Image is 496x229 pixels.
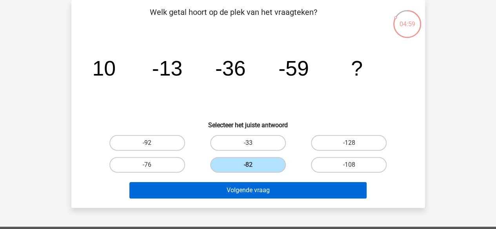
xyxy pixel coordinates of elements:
h6: Selecteer het juiste antwoord [84,115,412,129]
label: -92 [109,135,185,151]
label: -82 [210,157,286,173]
label: -128 [311,135,387,151]
div: 04:59 [392,9,422,29]
label: -108 [311,157,387,173]
tspan: -13 [152,56,182,80]
tspan: -36 [215,56,245,80]
tspan: -59 [278,56,309,80]
label: -76 [109,157,185,173]
p: Welk getal hoort op de plek van het vraagteken? [84,6,383,30]
button: Volgende vraag [129,182,367,198]
tspan: ? [351,56,363,80]
tspan: 10 [92,56,116,80]
label: -33 [210,135,286,151]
